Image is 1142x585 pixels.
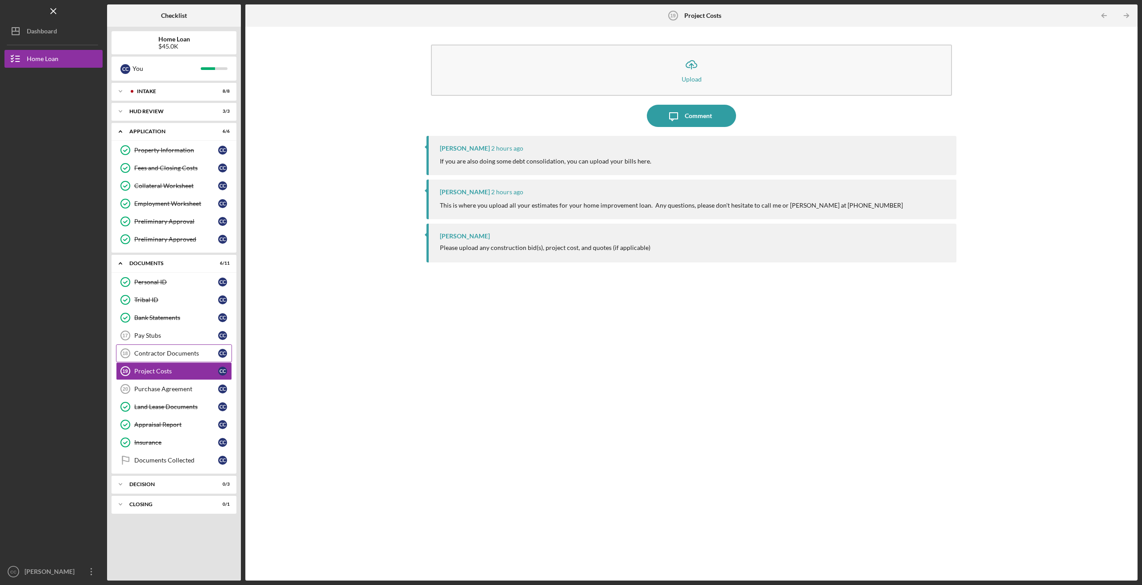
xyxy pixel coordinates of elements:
[134,236,218,243] div: Preliminary Approved
[218,456,227,465] div: C C
[431,45,952,96] button: Upload
[116,177,232,195] a: Collateral WorksheetCC
[440,200,903,210] p: This is where you upload all your estimates for your home improvement loan. Any questions, please...
[218,438,227,447] div: C C
[218,402,227,411] div: C C
[218,420,227,429] div: C C
[684,12,721,19] b: Project Costs
[10,569,17,574] text: CC
[218,199,227,208] div: C C
[670,13,675,18] tspan: 19
[4,22,103,40] button: Dashboard
[116,309,232,327] a: Bank StatementsCC
[116,273,232,291] a: Personal IDCC
[440,244,650,251] div: Please upload any construction bid(s), project cost, and quotes (if applicable)
[132,61,201,76] div: You
[134,457,218,464] div: Documents Collected
[134,421,218,428] div: Appraisal Report
[134,164,218,172] div: Fees and Closing Costs
[129,482,207,487] div: Decision
[134,403,218,410] div: Land Lease Documents
[122,368,128,374] tspan: 19
[440,156,651,166] p: If you are also doing some debt consolidation, you can upload your bills here.
[123,386,128,392] tspan: 20
[218,349,227,358] div: C C
[685,105,712,127] div: Comment
[134,182,218,189] div: Collateral Worksheet
[116,230,232,248] a: Preliminary ApprovedCC
[218,385,227,393] div: C C
[116,416,232,434] a: Appraisal ReportCC
[116,213,232,230] a: Preliminary ApprovalCC
[116,159,232,177] a: Fees and Closing CostsCC
[116,434,232,451] a: InsuranceCC
[22,563,80,583] div: [PERSON_NAME]
[122,351,128,356] tspan: 18
[122,333,128,338] tspan: 17
[116,362,232,380] a: 19Project CostsCC
[682,76,702,82] div: Upload
[134,314,218,321] div: Bank Statements
[218,295,227,304] div: C C
[491,188,523,196] time: 2025-08-20 16:04
[134,385,218,393] div: Purchase Agreement
[134,332,218,339] div: Pay Stubs
[116,291,232,309] a: Tribal IDCC
[116,451,232,469] a: Documents CollectedCC
[218,313,227,322] div: C C
[134,368,218,375] div: Project Costs
[134,278,218,286] div: Personal ID
[134,350,218,357] div: Contractor Documents
[218,217,227,226] div: C C
[129,129,207,134] div: Application
[116,344,232,362] a: 18Contractor DocumentsCC
[440,233,490,240] div: [PERSON_NAME]
[158,43,190,50] div: $45.0K
[214,129,230,134] div: 6 / 6
[214,109,230,114] div: 3 / 3
[161,12,187,19] b: Checklist
[134,200,218,207] div: Employment Worksheet
[218,367,227,376] div: C C
[218,181,227,190] div: C C
[491,145,523,152] time: 2025-08-20 16:08
[647,105,736,127] button: Comment
[116,141,232,159] a: Property InformationCC
[440,188,490,196] div: [PERSON_NAME]
[27,50,58,70] div: Home Loan
[214,502,230,507] div: 0 / 1
[4,50,103,68] button: Home Loan
[134,218,218,225] div: Preliminary Approval
[116,327,232,344] a: 17Pay StubsCC
[158,36,190,43] b: Home Loan
[129,502,207,507] div: Closing
[218,164,227,172] div: C C
[218,331,227,340] div: C C
[134,439,218,446] div: Insurance
[218,278,227,286] div: C C
[116,195,232,213] a: Employment WorksheetCC
[218,146,227,155] div: C C
[27,22,57,42] div: Dashboard
[137,89,207,94] div: Intake
[120,64,130,74] div: C C
[440,145,490,152] div: [PERSON_NAME]
[218,235,227,244] div: C C
[116,380,232,398] a: 20Purchase AgreementCC
[129,109,207,114] div: HUD Review
[129,261,207,266] div: Documents
[214,89,230,94] div: 8 / 8
[134,296,218,303] div: Tribal ID
[214,482,230,487] div: 0 / 3
[214,261,230,266] div: 6 / 11
[134,147,218,154] div: Property Information
[4,563,103,581] button: CC[PERSON_NAME]
[116,398,232,416] a: Land Lease DocumentsCC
